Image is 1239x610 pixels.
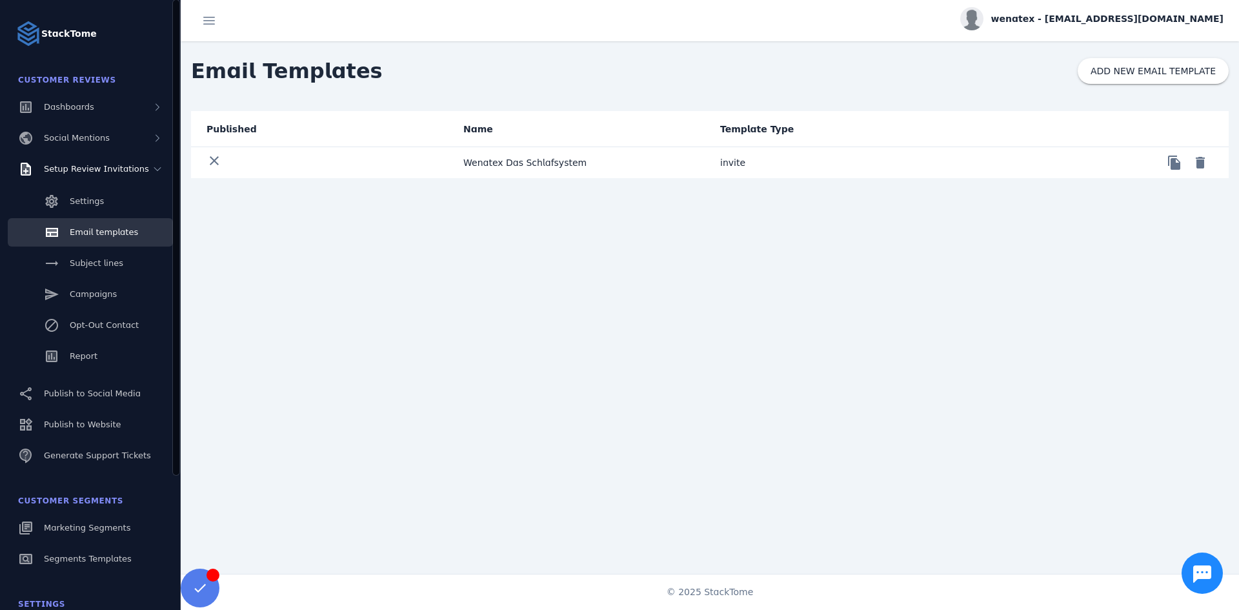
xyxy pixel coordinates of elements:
span: Publish to Website [44,420,121,429]
mat-header-cell: Published [191,111,453,147]
span: Segments Templates [44,554,132,564]
span: Email Templates [181,45,393,97]
mat-header-cell: Template Type [710,111,967,147]
img: Logo image [15,21,41,46]
span: Generate Support Tickets [44,451,151,460]
a: Segments Templates [8,545,173,573]
mat-header-cell: Name [453,111,710,147]
span: ADD NEW EMAIL TEMPLATE [1091,66,1216,76]
a: Opt-Out Contact [8,311,173,340]
span: Report [70,351,97,361]
button: ADD NEW EMAIL TEMPLATE [1078,58,1229,84]
button: wenatex - [EMAIL_ADDRESS][DOMAIN_NAME] [960,7,1224,30]
mat-cell: invite [710,147,967,178]
mat-cell: Wenatex Das Schlafsystem [453,147,710,178]
a: Publish to Social Media [8,380,173,408]
mat-icon: clear [206,153,222,168]
span: Customer Reviews [18,76,116,85]
a: Marketing Segments [8,514,173,542]
span: Social Mentions [44,133,110,143]
span: © 2025 StackTome [667,585,754,599]
span: Email templates [70,227,138,237]
span: Settings [18,600,65,609]
span: Dashboards [44,102,94,112]
span: Subject lines [70,258,123,268]
span: Campaigns [70,289,117,299]
span: wenatex - [EMAIL_ADDRESS][DOMAIN_NAME] [991,12,1224,26]
a: Report [8,342,173,371]
span: Publish to Social Media [44,389,141,398]
span: Opt-Out Contact [70,320,139,330]
a: Publish to Website [8,411,173,439]
a: Settings [8,187,173,216]
img: profile.jpg [960,7,983,30]
a: Email templates [8,218,173,247]
a: Subject lines [8,249,173,278]
a: Campaigns [8,280,173,309]
span: Marketing Segments [44,523,130,533]
a: Generate Support Tickets [8,442,173,470]
strong: StackTome [41,27,97,41]
span: Customer Segments [18,496,123,505]
span: Setup Review Invitations [44,164,149,174]
span: Settings [70,196,104,206]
